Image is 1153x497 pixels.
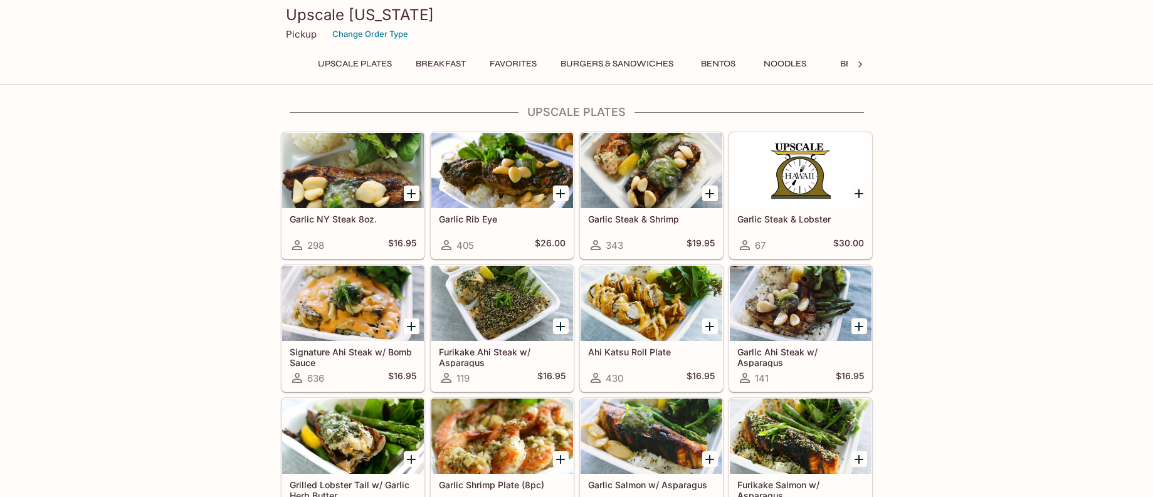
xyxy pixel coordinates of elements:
div: Grilled Lobster Tail w/ Garlic Herb Butter [282,399,424,474]
h5: Furikake Ahi Steak w/ Asparagus [439,347,566,367]
div: Garlic NY Steak 8oz. [282,133,424,208]
h5: Ahi Katsu Roll Plate [588,347,715,357]
a: Garlic NY Steak 8oz.298$16.95 [282,132,424,259]
button: Add Garlic Steak & Lobster [851,186,867,201]
div: Furikake Ahi Steak w/ Asparagus [431,266,573,341]
h5: $19.95 [687,238,715,253]
h5: Signature Ahi Steak w/ Bomb Sauce [290,347,416,367]
button: Add Garlic Salmon w/ Asparagus [702,451,718,467]
span: 430 [606,372,623,384]
div: Garlic Salmon w/ Asparagus [581,399,722,474]
h3: Upscale [US_STATE] [286,5,868,24]
a: Furikake Ahi Steak w/ Asparagus119$16.95 [431,265,574,392]
div: Signature Ahi Steak w/ Bomb Sauce [282,266,424,341]
a: Garlic Ahi Steak w/ Asparagus141$16.95 [729,265,872,392]
button: Add Garlic NY Steak 8oz. [404,186,419,201]
a: Signature Ahi Steak w/ Bomb Sauce636$16.95 [282,265,424,392]
button: Change Order Type [327,24,414,44]
button: UPSCALE Plates [311,55,399,73]
button: Noodles [757,55,813,73]
h5: Garlic Steak & Shrimp [588,214,715,224]
button: Add Furikake Salmon w/ Asparagus [851,451,867,467]
span: 119 [456,372,470,384]
div: Garlic Ahi Steak w/ Asparagus [730,266,871,341]
button: Breakfast [409,55,473,73]
a: Garlic Rib Eye405$26.00 [431,132,574,259]
h5: $16.95 [388,238,416,253]
h5: $16.95 [537,370,566,385]
h4: UPSCALE Plates [281,105,873,119]
div: Ahi Katsu Roll Plate [581,266,722,341]
button: Add Grilled Lobster Tail w/ Garlic Herb Butter [404,451,419,467]
span: 343 [606,239,623,251]
h5: $16.95 [687,370,715,385]
button: Beef [823,55,880,73]
h5: $26.00 [535,238,566,253]
h5: Garlic Shrimp Plate (8pc) [439,479,566,490]
button: Add Ahi Katsu Roll Plate [702,318,718,334]
h5: $16.95 [836,370,864,385]
div: Garlic Steak & Lobster [730,133,871,208]
button: Add Garlic Ahi Steak w/ Asparagus [851,318,867,334]
button: Add Garlic Rib Eye [553,186,569,201]
p: Pickup [286,28,317,40]
div: Garlic Steak & Shrimp [581,133,722,208]
button: Add Signature Ahi Steak w/ Bomb Sauce [404,318,419,334]
h5: Garlic NY Steak 8oz. [290,214,416,224]
span: 141 [755,372,769,384]
h5: $16.95 [388,370,416,385]
a: Garlic Steak & Shrimp343$19.95 [580,132,723,259]
div: Garlic Shrimp Plate (8pc) [431,399,573,474]
a: Ahi Katsu Roll Plate430$16.95 [580,265,723,392]
span: 405 [456,239,474,251]
button: Add Garlic Shrimp Plate (8pc) [553,451,569,467]
h5: Garlic Ahi Steak w/ Asparagus [737,347,864,367]
span: 636 [307,372,324,384]
span: 67 [755,239,766,251]
button: Favorites [483,55,544,73]
button: Add Garlic Steak & Shrimp [702,186,718,201]
button: Bentos [690,55,747,73]
h5: Garlic Salmon w/ Asparagus [588,479,715,490]
button: Add Furikake Ahi Steak w/ Asparagus [553,318,569,334]
h5: $30.00 [833,238,864,253]
h5: Garlic Rib Eye [439,214,566,224]
a: Garlic Steak & Lobster67$30.00 [729,132,872,259]
button: Burgers & Sandwiches [554,55,680,73]
div: Garlic Rib Eye [431,133,573,208]
span: 298 [307,239,324,251]
div: Furikake Salmon w/ Asparagus [730,399,871,474]
h5: Garlic Steak & Lobster [737,214,864,224]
